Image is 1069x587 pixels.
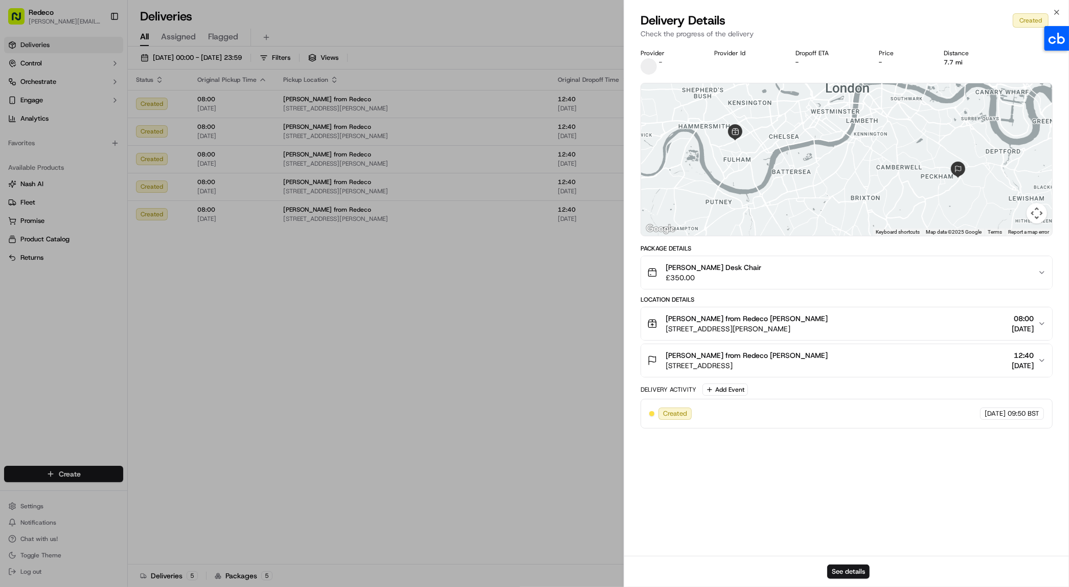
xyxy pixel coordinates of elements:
[46,98,168,108] div: Start new chat
[641,386,696,394] div: Delivery Activity
[27,66,184,77] input: Got a question? Start typing here...
[102,254,124,261] span: Pylon
[143,159,164,167] span: [DATE]
[641,307,1052,340] button: [PERSON_NAME] from Redeco [PERSON_NAME][STREET_ADDRESS][PERSON_NAME]08:00[DATE]
[1012,324,1034,334] span: [DATE]
[10,230,18,238] div: 📗
[666,350,828,360] span: [PERSON_NAME] from Redeco [PERSON_NAME]
[985,409,1006,418] span: [DATE]
[644,222,677,236] img: Google
[138,159,141,167] span: •
[641,12,725,29] span: Delivery Details
[1012,350,1034,360] span: 12:40
[988,229,1002,235] a: Terms (opens in new tab)
[879,58,927,66] div: -
[641,49,698,57] div: Provider
[1012,360,1034,371] span: [DATE]
[1027,203,1047,223] button: Map camera controls
[72,253,124,261] a: Powered byPylon
[644,222,677,236] a: Open this area in Google Maps (opens a new window)
[82,224,168,243] a: 💻API Documentation
[158,131,186,143] button: See all
[666,324,828,334] span: [STREET_ADDRESS][PERSON_NAME]
[666,262,761,273] span: [PERSON_NAME] Desk Chair
[174,101,186,113] button: Start new chat
[20,159,29,167] img: 1736555255976-a54dd68f-1ca7-489b-9aae-adbdc363a1c4
[39,186,60,194] span: [DATE]
[641,29,1053,39] p: Check the progress of the delivery
[663,409,687,418] span: Created
[32,159,135,167] span: [PERSON_NAME] [PERSON_NAME]
[641,256,1052,289] button: [PERSON_NAME] Desk Chair£350.00
[641,344,1052,377] button: [PERSON_NAME] from Redeco [PERSON_NAME][STREET_ADDRESS]12:40[DATE]
[944,49,1003,57] div: Distance
[10,10,31,31] img: Nash
[97,229,164,239] span: API Documentation
[641,244,1053,253] div: Package Details
[34,186,37,194] span: •
[46,108,141,116] div: We're available if you need us!
[876,229,920,236] button: Keyboard shortcuts
[1008,229,1049,235] a: Report a map error
[86,230,95,238] div: 💻
[1012,313,1034,324] span: 08:00
[926,229,982,235] span: Map data ©2025 Google
[796,49,863,57] div: Dropoff ETA
[666,360,828,371] span: [STREET_ADDRESS]
[715,49,780,57] div: Provider Id
[20,229,78,239] span: Knowledge Base
[944,58,1003,66] div: 7.7 mi
[659,58,662,66] span: -
[702,383,748,396] button: Add Event
[666,273,761,283] span: £350.00
[10,98,29,116] img: 1736555255976-a54dd68f-1ca7-489b-9aae-adbdc363a1c4
[6,224,82,243] a: 📗Knowledge Base
[1008,409,1039,418] span: 09:50 BST
[879,49,927,57] div: Price
[10,41,186,57] p: Welcome 👋
[827,565,870,579] button: See details
[10,149,27,165] img: Dianne Alexi Soriano
[796,58,863,66] div: -
[21,98,40,116] img: 1732323095091-59ea418b-cfe3-43c8-9ae0-d0d06d6fd42c
[666,313,828,324] span: [PERSON_NAME] from Redeco [PERSON_NAME]
[641,296,1053,304] div: Location Details
[10,133,69,141] div: Past conversations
